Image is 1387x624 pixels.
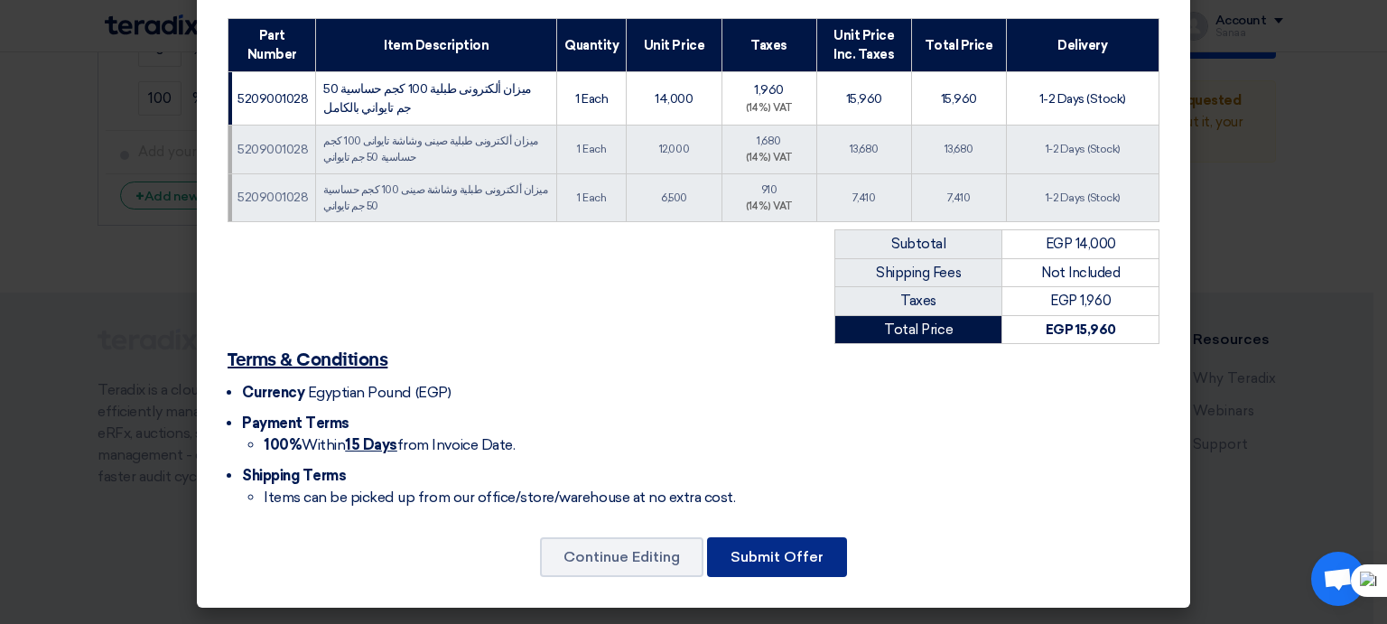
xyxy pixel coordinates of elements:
[1039,91,1126,107] span: 1-2 Days (Stock)
[323,135,537,163] span: ميزان ألكترونى طبلية صينى وشاشة تايوانى 100 كجم حساسية 50 جم تايواني
[323,183,547,212] span: ميزان ألكترونى طبلية وشاشة صينى 100 كجم حساسية 50 جم تايواني
[575,91,608,107] span: 1 Each
[850,143,879,155] span: 13,680
[1006,19,1159,72] th: Delivery
[264,436,302,453] strong: 100%
[757,135,781,147] span: 1,680
[761,183,777,196] span: 910
[659,143,689,155] span: 12,000
[228,126,316,174] td: 5209001028
[345,436,397,453] u: 15 Days
[911,19,1006,72] th: Total Price
[661,191,687,204] span: 6,500
[577,143,606,155] span: 1 Each
[754,82,784,98] span: 1,960
[1311,552,1365,606] div: Open chat
[947,191,971,204] span: 7,410
[941,91,977,107] span: 15,960
[1050,293,1111,309] span: EGP 1,960
[707,537,847,577] button: Submit Offer
[852,191,876,204] span: 7,410
[730,151,809,166] div: (14%) VAT
[577,191,606,204] span: 1 Each
[242,384,304,401] span: Currency
[323,81,532,116] span: ميزان ألكترونى طبلية 100 كجم حساسية 50 جم تايواني بالكامل
[835,230,1002,259] td: Subtotal
[264,487,1159,508] li: Items can be picked up from our office/store/warehouse at no extra cost.
[264,436,515,453] span: Within from Invoice Date.
[945,143,973,155] span: 13,680
[835,315,1002,344] td: Total Price
[316,19,557,72] th: Item Description
[1041,265,1120,281] span: Not Included
[242,467,346,484] span: Shipping Terms
[228,19,316,72] th: Part Number
[557,19,627,72] th: Quantity
[242,414,349,432] span: Payment Terms
[228,173,316,222] td: 5209001028
[655,91,693,107] span: 14,000
[816,19,911,72] th: Unit Price Inc. Taxes
[1002,230,1159,259] td: EGP 14,000
[730,101,809,116] div: (14%) VAT
[730,200,809,215] div: (14%) VAT
[228,351,387,369] u: Terms & Conditions
[1046,191,1120,204] span: 1-2 Days (Stock)
[228,72,316,126] td: 5209001028
[846,91,882,107] span: 15,960
[1046,143,1120,155] span: 1-2 Days (Stock)
[835,287,1002,316] td: Taxes
[540,537,703,577] button: Continue Editing
[835,258,1002,287] td: Shipping Fees
[627,19,721,72] th: Unit Price
[721,19,816,72] th: Taxes
[308,384,451,401] span: Egyptian Pound (EGP)
[1046,321,1116,338] strong: EGP 15,960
